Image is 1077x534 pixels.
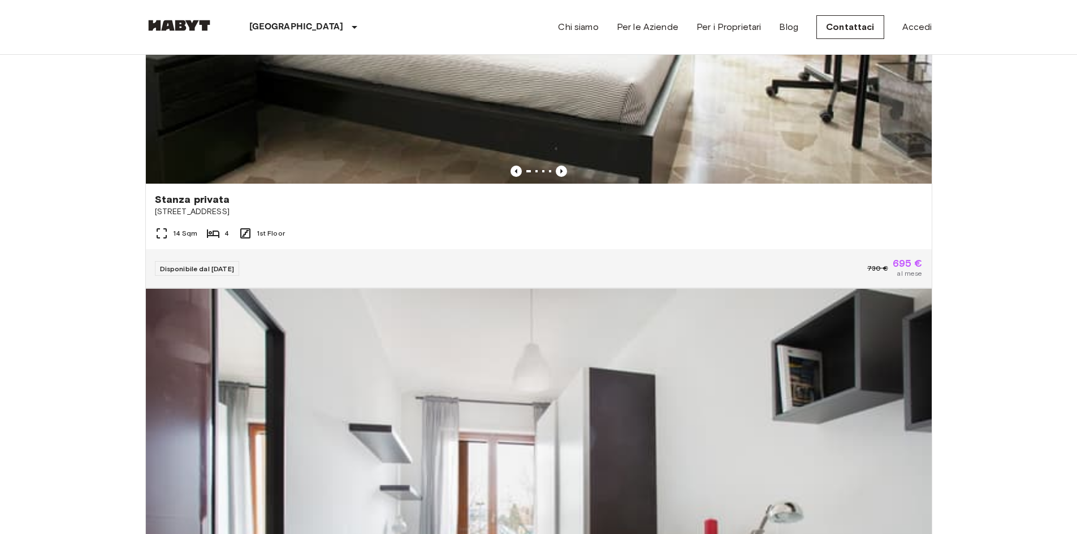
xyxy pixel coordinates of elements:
[617,20,678,34] a: Per le Aziende
[867,263,888,273] span: 730 €
[155,193,230,206] span: Stanza privata
[224,228,229,238] span: 4
[145,20,213,31] img: Habyt
[697,20,762,34] a: Per i Proprietari
[558,20,598,34] a: Chi siamo
[897,268,922,279] span: al mese
[249,20,344,34] p: [GEOGRAPHIC_DATA]
[257,228,285,238] span: 1st Floor
[779,20,798,34] a: Blog
[511,166,522,177] button: Previous image
[160,264,234,273] span: Disponibile dal [DATE]
[155,206,923,218] span: [STREET_ADDRESS]
[173,228,198,238] span: 14 Sqm
[902,20,932,34] a: Accedi
[893,258,923,268] span: 695 €
[556,166,567,177] button: Previous image
[816,15,884,39] a: Contattaci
